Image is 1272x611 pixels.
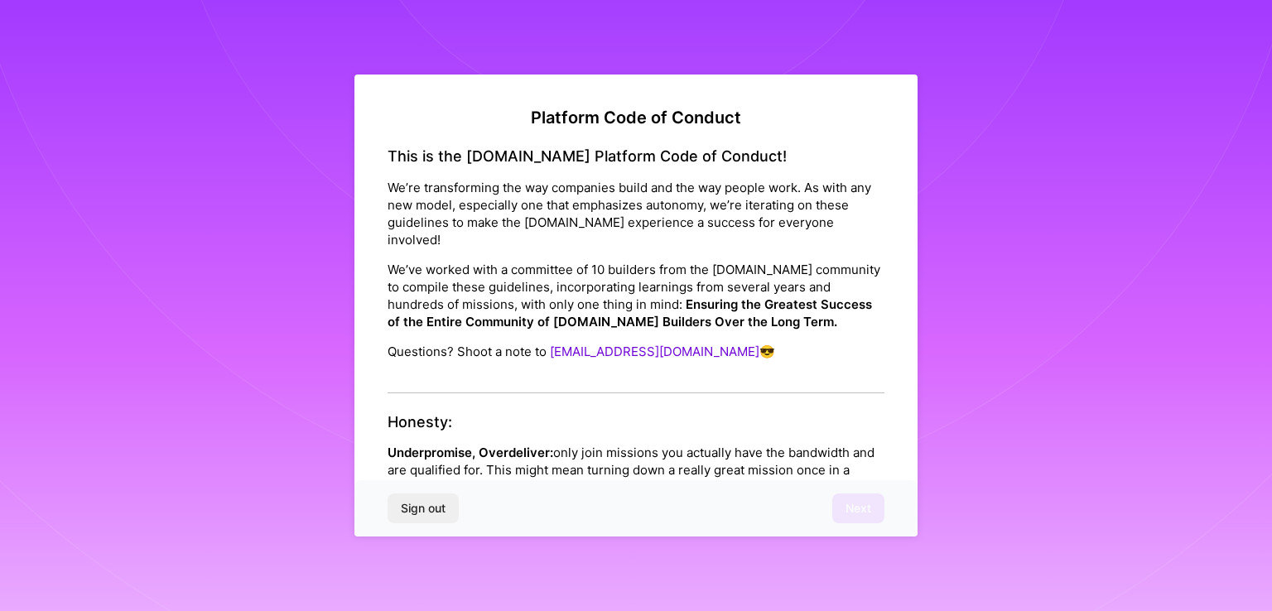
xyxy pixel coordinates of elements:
[388,413,884,431] h4: Honesty:
[388,296,872,330] strong: Ensuring the Greatest Success of the Entire Community of [DOMAIN_NAME] Builders Over the Long Term.
[550,344,759,359] a: [EMAIL_ADDRESS][DOMAIN_NAME]
[388,179,884,248] p: We’re transforming the way companies build and the way people work. As with any new model, especi...
[388,261,884,330] p: We’ve worked with a committee of 10 builders from the [DOMAIN_NAME] community to compile these gu...
[388,343,884,360] p: Questions? Shoot a note to 😎
[401,500,446,517] span: Sign out
[388,445,553,460] strong: Underpromise, Overdeliver:
[388,493,459,523] button: Sign out
[388,108,884,127] h2: Platform Code of Conduct
[388,444,884,496] p: only join missions you actually have the bandwidth and are qualified for. This might mean turning...
[388,147,884,166] h4: This is the [DOMAIN_NAME] Platform Code of Conduct!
